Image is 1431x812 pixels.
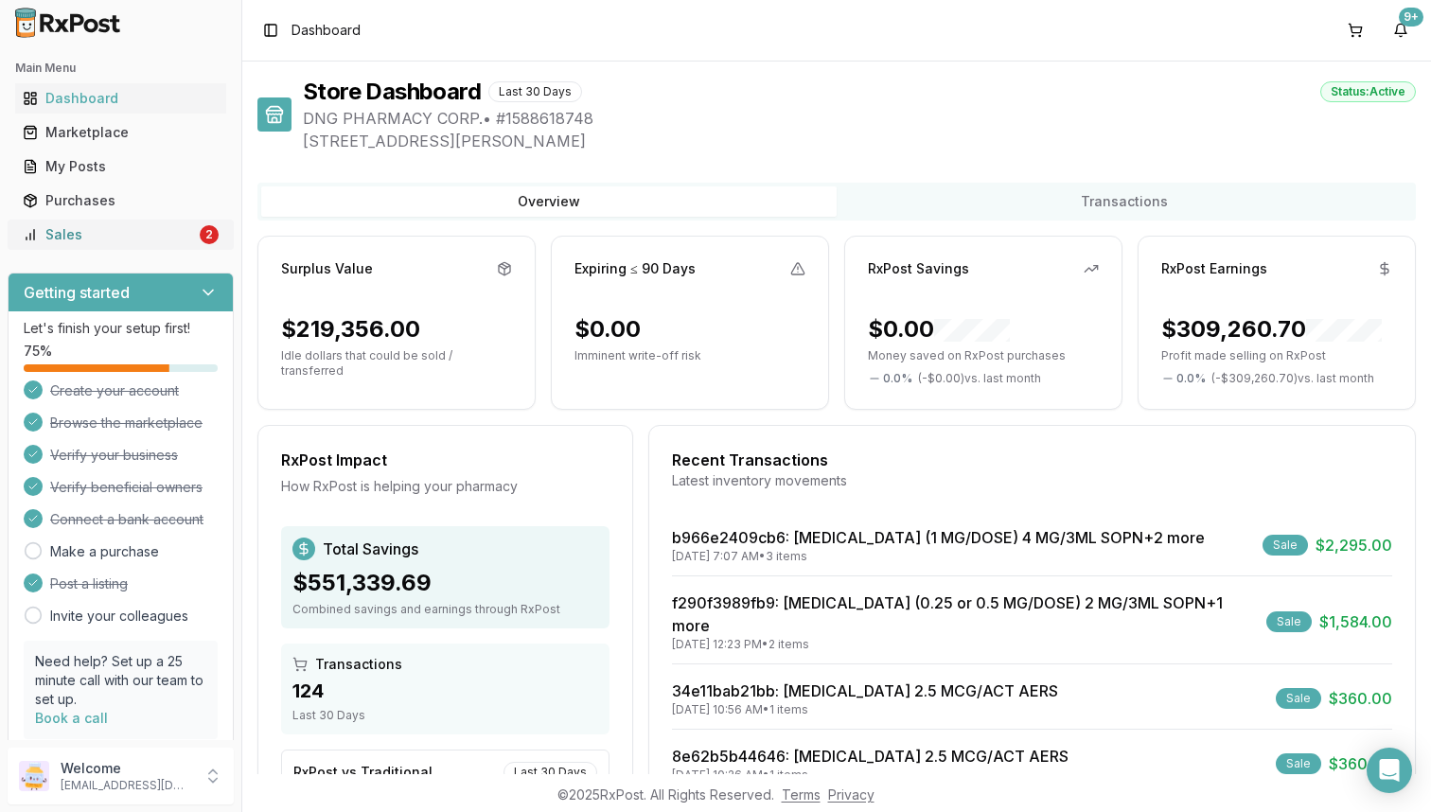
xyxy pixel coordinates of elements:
p: Need help? Set up a 25 minute call with our team to set up. [35,652,206,709]
button: My Posts [8,151,234,182]
div: 9+ [1399,8,1423,26]
span: ( - $309,260.70 ) vs. last month [1211,371,1374,386]
a: Sales2 [15,218,226,252]
div: [DATE] 12:23 PM • 2 items [672,637,1259,652]
div: [DATE] 7:07 AM • 3 items [672,549,1205,564]
a: Purchases [15,184,226,218]
div: Sale [1263,535,1308,556]
div: $219,356.00 [281,314,420,344]
div: [DATE] 10:56 AM • 1 items [672,702,1058,717]
div: Sale [1276,753,1321,774]
button: Marketplace [8,117,234,148]
span: DNG PHARMACY CORP. • # 1588618748 [303,107,1416,130]
button: Overview [261,186,837,217]
p: Profit made selling on RxPost [1161,348,1392,363]
span: Create your account [50,381,179,400]
span: ( - $0.00 ) vs. last month [918,371,1041,386]
span: $360.00 [1329,687,1392,710]
p: Welcome [61,759,192,778]
a: 34e11bab21bb: [MEDICAL_DATA] 2.5 MCG/ACT AERS [672,681,1058,700]
div: Marketplace [23,123,219,142]
div: Sales [23,225,196,244]
span: Transactions [315,655,402,674]
button: Purchases [8,185,234,216]
div: [DATE] 10:26 AM • 1 items [672,768,1069,783]
button: 9+ [1386,15,1416,45]
div: Open Intercom Messenger [1367,748,1412,793]
a: Make a purchase [50,542,159,561]
p: Idle dollars that could be sold / transferred [281,348,512,379]
span: Connect a bank account [50,510,203,529]
div: Status: Active [1320,81,1416,102]
span: Verify beneficial owners [50,478,203,497]
div: Latest inventory movements [672,471,1392,490]
div: How RxPost is helping your pharmacy [281,477,609,496]
h3: Getting started [24,281,130,304]
div: Last 30 Days [488,81,582,102]
h2: Main Menu [15,61,226,76]
a: 8e62b5b44646: [MEDICAL_DATA] 2.5 MCG/ACT AERS [672,747,1069,766]
button: Sales2 [8,220,234,250]
p: Money saved on RxPost purchases [868,348,1099,363]
div: $0.00 [868,314,1010,344]
span: 0.0 % [883,371,912,386]
div: Sale [1266,611,1312,632]
p: Let's finish your setup first! [24,319,218,338]
div: RxPost vs Traditional [293,763,433,782]
span: Dashboard [291,21,361,40]
button: Transactions [837,186,1412,217]
div: RxPost Savings [868,259,969,278]
div: Last 30 Days [292,708,598,723]
div: $551,339.69 [292,568,598,598]
span: 75 % [24,342,52,361]
a: Marketplace [15,115,226,150]
a: Book a call [35,710,108,726]
div: $0.00 [574,314,641,344]
a: f290f3989fb9: [MEDICAL_DATA] (0.25 or 0.5 MG/DOSE) 2 MG/3ML SOPN+1 more [672,593,1223,635]
div: Dashboard [23,89,219,108]
span: $360.00 [1329,752,1392,775]
div: $309,260.70 [1161,314,1382,344]
a: My Posts [15,150,226,184]
button: Dashboard [8,83,234,114]
span: Verify your business [50,446,178,465]
div: Last 30 Days [503,762,597,783]
a: Invite your colleagues [50,607,188,626]
a: b966e2409cb6: [MEDICAL_DATA] (1 MG/DOSE) 4 MG/3ML SOPN+2 more [672,528,1205,547]
div: Sale [1276,688,1321,709]
div: Surplus Value [281,259,373,278]
p: [EMAIL_ADDRESS][DOMAIN_NAME] [61,778,192,793]
span: $1,584.00 [1319,610,1392,633]
nav: breadcrumb [291,21,361,40]
span: Total Savings [323,538,418,560]
a: Dashboard [15,81,226,115]
span: $2,295.00 [1316,534,1392,556]
div: Combined savings and earnings through RxPost [292,602,598,617]
div: 124 [292,678,598,704]
span: Browse the marketplace [50,414,203,432]
a: Privacy [828,786,874,803]
h1: Store Dashboard [303,77,481,107]
span: [STREET_ADDRESS][PERSON_NAME] [303,130,1416,152]
img: User avatar [19,761,49,791]
p: Imminent write-off risk [574,348,805,363]
div: Expiring ≤ 90 Days [574,259,696,278]
div: RxPost Impact [281,449,609,471]
a: Terms [782,786,821,803]
div: Recent Transactions [672,449,1392,471]
div: RxPost Earnings [1161,259,1267,278]
img: RxPost Logo [8,8,129,38]
span: Post a listing [50,574,128,593]
div: Purchases [23,191,219,210]
div: My Posts [23,157,219,176]
div: 2 [200,225,219,244]
span: 0.0 % [1176,371,1206,386]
